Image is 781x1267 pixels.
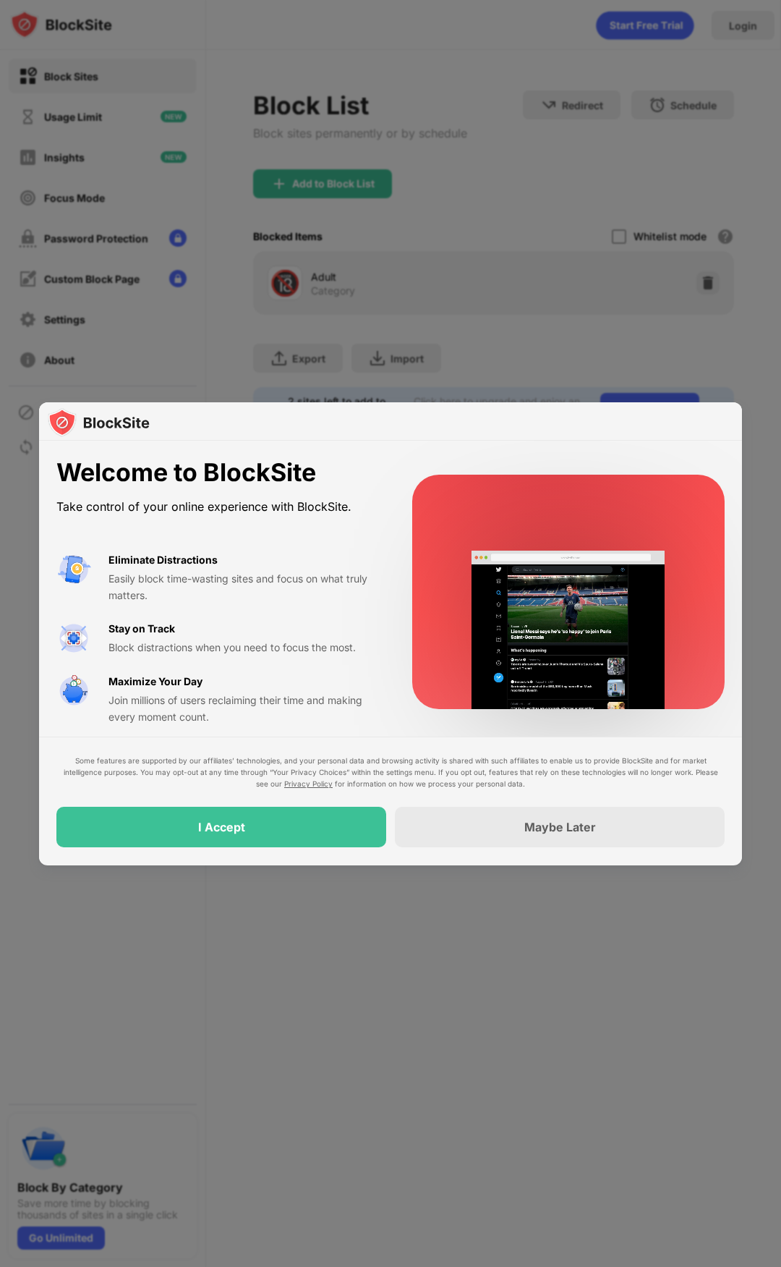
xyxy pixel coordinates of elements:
[56,458,377,488] div: Welcome to BlockSite
[56,552,91,587] img: value-avoid-distractions.svg
[108,692,377,725] div: Join millions of users reclaiming their time and making every moment count.
[56,755,725,790] div: Some features are supported by our affiliates’ technologies, and your personal data and browsing ...
[524,821,596,835] div: Maybe Later
[108,621,175,637] div: Stay on Track
[56,674,91,708] img: value-safe-time.svg
[108,552,218,568] div: Eliminate Distractions
[56,621,91,656] img: value-focus.svg
[56,496,377,517] div: Take control of your online experience with BlockSite.
[198,821,245,835] div: I Accept
[284,780,333,789] a: Privacy Policy
[108,674,202,690] div: Maximize Your Day
[108,571,377,603] div: Easily block time-wasting sites and focus on what truly matters.
[48,408,150,437] img: logo-blocksite.svg
[108,640,377,656] div: Block distractions when you need to focus the most.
